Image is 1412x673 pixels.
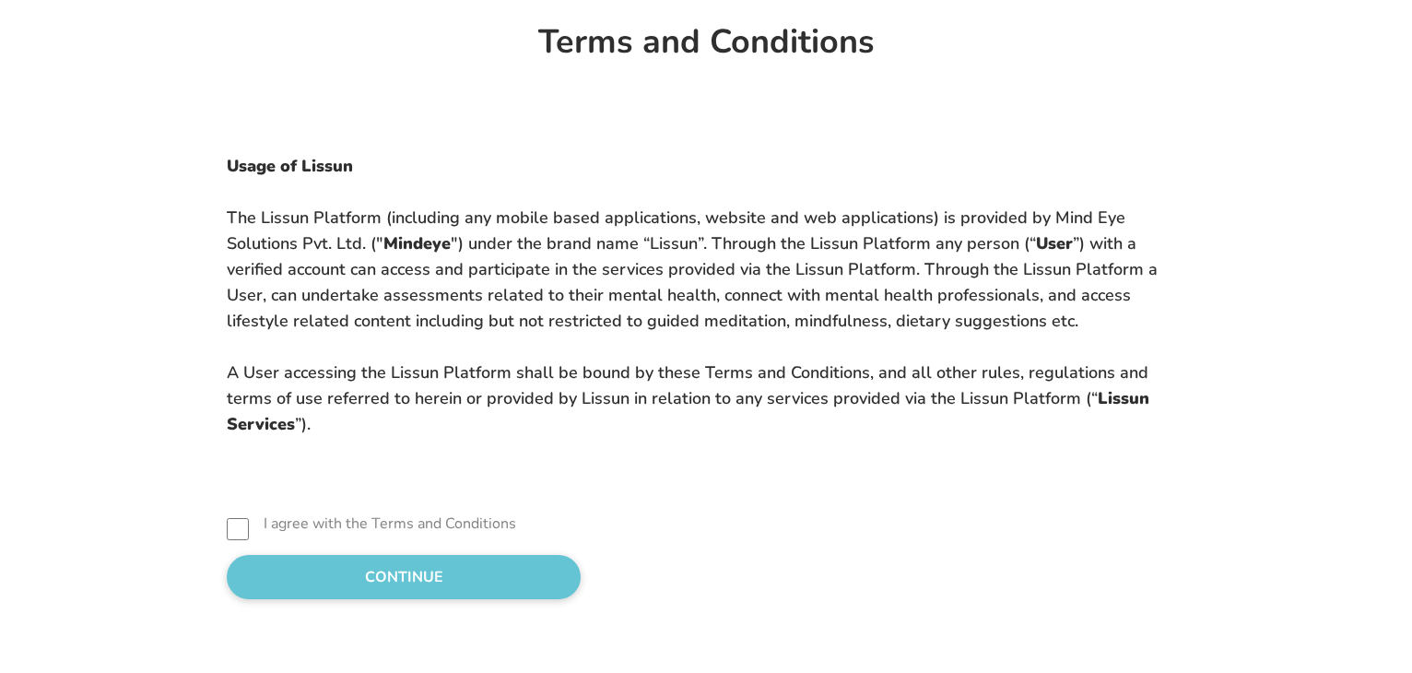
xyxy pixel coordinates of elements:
[227,361,1148,409] span: A User accessing the Lissun Platform shall be bound by these Terms and Conditions, and all other ...
[227,155,353,177] strong: Usage of Lissun
[451,232,1036,254] span: ") under the brand name “Lissun”. Through the Lissun Platform any person (“
[1036,232,1073,254] strong: User
[264,513,516,535] label: I agree with the Terms and Conditions
[383,232,451,254] strong: Mindeye
[227,207,1125,254] span: The Lissun Platform (including any mobile based applications, website and web applications) is pr...
[538,19,875,65] strong: Terms and Conditions
[295,413,311,435] span: ”).
[227,555,581,599] button: CONTINUE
